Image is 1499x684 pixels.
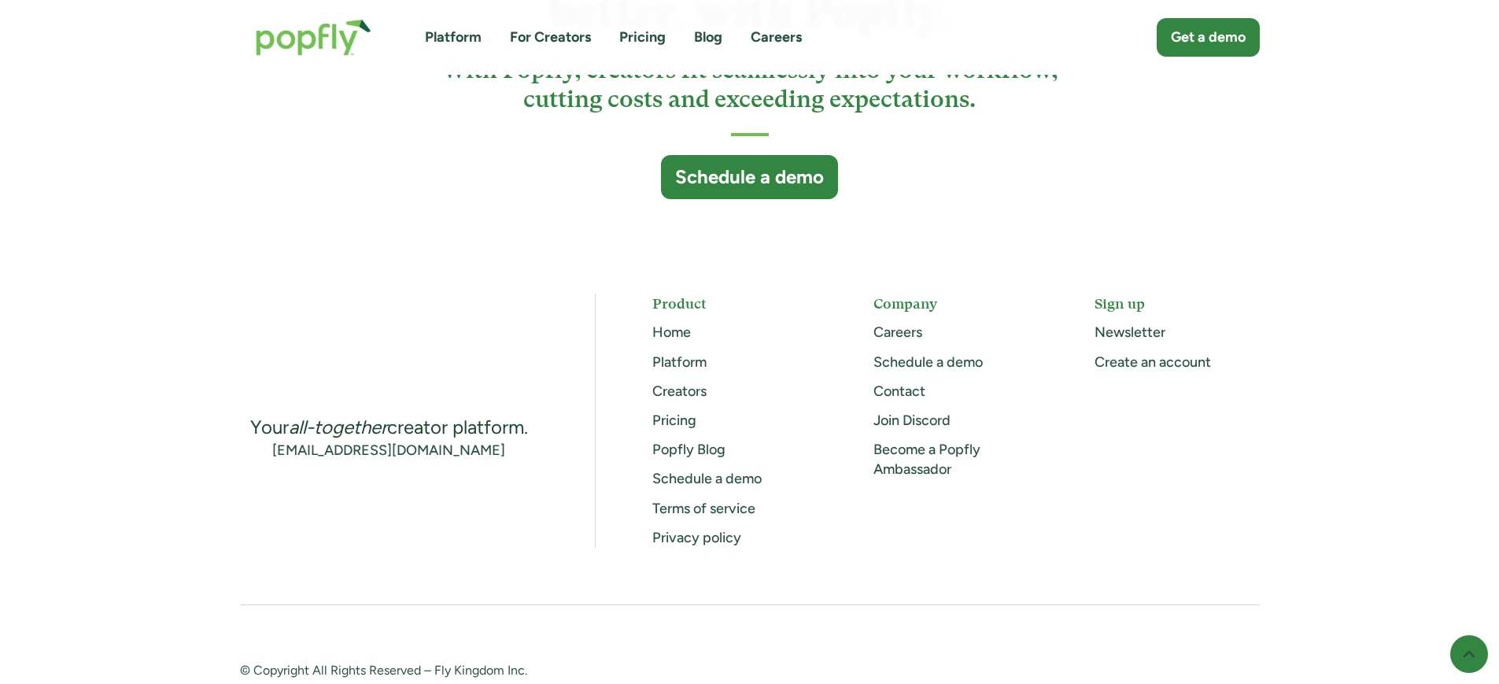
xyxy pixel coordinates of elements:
a: Become a Popfly Ambassador [873,441,980,478]
a: Privacy policy [652,529,741,546]
a: Pricing [619,28,666,47]
div: © Copyright All Rights Reserved – Fly Kingdom Inc. [240,662,722,682]
div: Schedule a demo [675,165,824,190]
a: For Creators [510,28,591,47]
em: all-together [289,416,387,438]
a: Newsletter [1095,324,1165,341]
h5: Product [652,294,817,313]
a: Schedule a demo [652,470,762,487]
a: Creators [652,383,707,400]
div: Your creator platform. [250,415,528,440]
a: [EMAIL_ADDRESS][DOMAIN_NAME] [272,441,505,460]
a: Platform [652,353,707,371]
a: Schedule a demo [661,155,838,199]
a: Platform [425,28,482,47]
h5: Company [873,294,1038,313]
a: Schedule a demo [873,353,983,371]
a: Terms of service [652,500,755,517]
a: home [240,3,387,72]
a: Contact [873,383,925,400]
h5: Sign up [1095,294,1259,313]
a: Pricing [652,412,696,429]
a: Home [652,324,691,341]
a: Popfly Blog [652,441,726,458]
div: Get a demo [1171,28,1246,47]
a: Create an account [1095,353,1211,371]
h3: With Popfly, creators fit seamlessly into your workflow, cutting costs and exceeding expectations. [423,55,1076,114]
a: Blog [694,28,722,47]
a: Get a demo [1157,18,1260,57]
a: Careers [751,28,802,47]
a: Join Discord [873,412,951,429]
a: Careers [873,324,922,341]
